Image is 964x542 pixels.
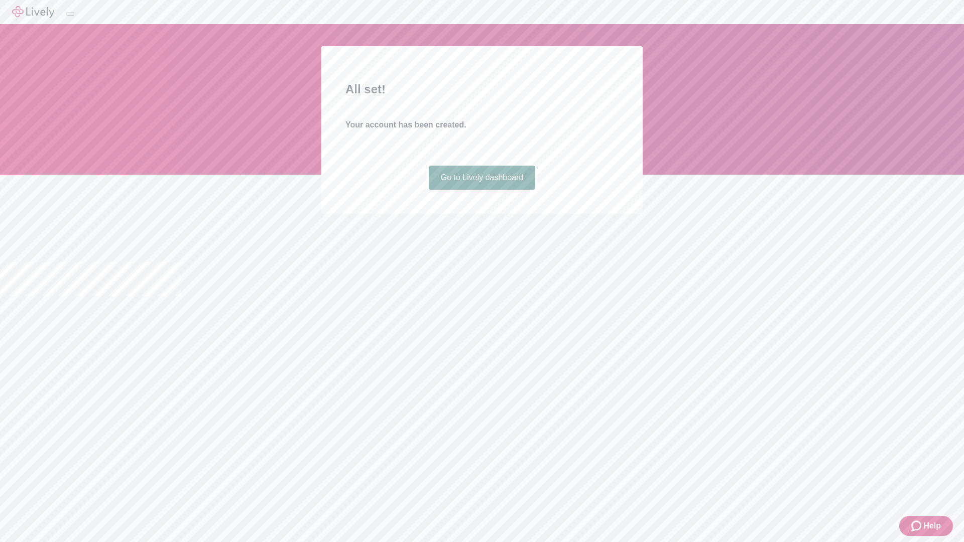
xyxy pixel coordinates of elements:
[429,166,536,190] a: Go to Lively dashboard
[899,516,953,536] button: Zendesk support iconHelp
[12,6,54,18] img: Lively
[345,80,619,98] h2: All set!
[911,520,923,532] svg: Zendesk support icon
[345,119,619,131] h4: Your account has been created.
[923,520,941,532] span: Help
[66,13,74,16] button: Log out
